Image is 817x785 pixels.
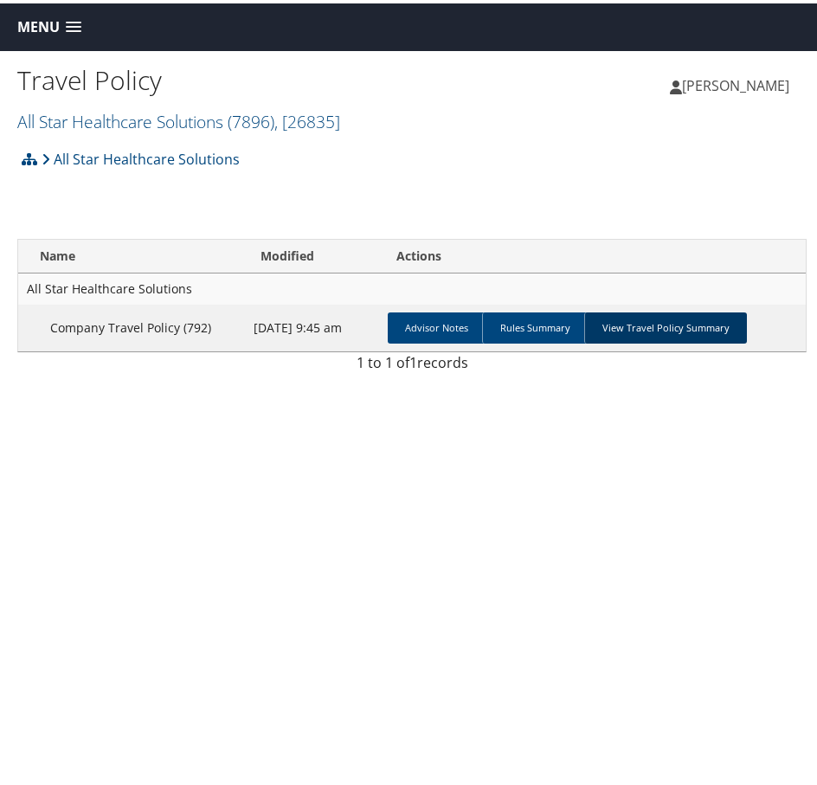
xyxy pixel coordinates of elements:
[584,309,747,340] a: View Travel Policy Summary
[42,138,240,173] a: All Star Healthcare Solutions
[9,10,90,38] a: Menu
[482,309,588,340] a: Rules Summary
[17,59,412,95] h1: Travel Policy
[245,236,381,270] th: Modified: activate to sort column ascending
[381,236,806,270] th: Actions
[682,73,789,92] span: [PERSON_NAME]
[30,349,794,378] div: 1 to 1 of records
[17,16,60,32] span: Menu
[18,270,806,301] td: All Star Healthcare Solutions
[274,106,340,130] span: , [ 26835 ]
[17,106,340,130] a: All Star Healthcare Solutions
[18,301,245,348] td: Company Travel Policy (792)
[409,350,417,369] span: 1
[228,106,274,130] span: ( 7896 )
[245,301,381,348] td: [DATE] 9:45 am
[18,236,245,270] th: Name: activate to sort column ascending
[670,56,807,108] a: [PERSON_NAME]
[388,309,486,340] a: Advisor Notes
